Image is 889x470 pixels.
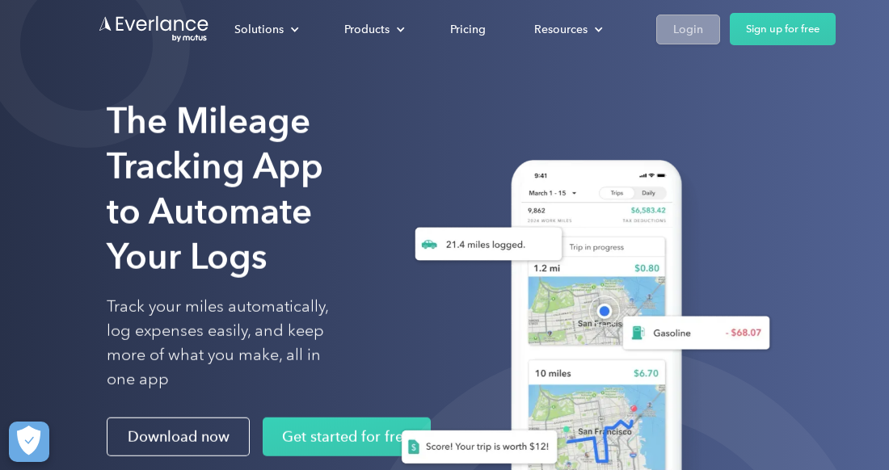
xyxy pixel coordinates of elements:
div: Login [673,19,703,40]
div: Products [344,19,390,40]
div: Solutions [234,19,284,40]
div: Pricing [450,19,486,40]
button: Cookies Settings [9,422,49,462]
div: Resources [518,15,616,44]
a: Login [656,15,720,44]
a: Get started for free [263,418,431,456]
a: Sign up for free [730,13,836,45]
div: Solutions [218,15,312,44]
a: Go to homepage [98,15,210,44]
div: Resources [534,19,588,40]
p: Track your miles automatically, log expenses easily, and keep more of what you make, all in one app [107,295,351,392]
a: Download now [107,418,250,456]
a: Pricing [434,15,502,44]
div: Products [328,15,418,44]
strong: The Mileage Tracking App to Automate Your Logs [107,99,323,278]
